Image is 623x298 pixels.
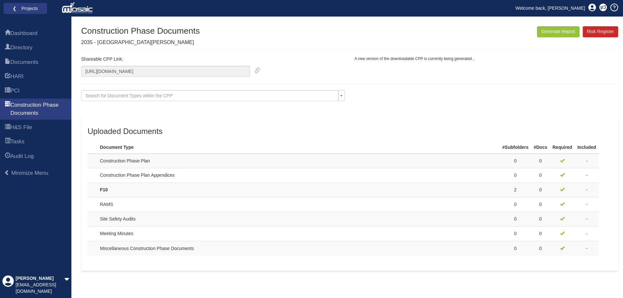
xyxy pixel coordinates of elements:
div: Profile [2,275,14,295]
span: PCI [10,87,19,95]
span: Documents [5,59,10,66]
span: Tasks [5,138,10,146]
span: Construction Phase Documents [5,101,10,117]
td: 0 [531,154,550,168]
td: 0 [531,227,550,241]
td: - [575,154,599,168]
td: 0 [531,183,550,197]
span: HARI [10,73,24,80]
td: 0 [500,168,531,183]
th: Included [575,139,599,154]
td: - [575,227,599,241]
td: - [575,168,599,183]
p: A new version of the downloadable CPP is currently being generated... [355,56,614,62]
td: - [575,241,599,256]
a: F10 [100,187,108,192]
td: 0 [500,212,531,227]
th: Required [550,139,575,154]
button: Generate Report [537,26,579,37]
th: #Docs [531,139,550,154]
h3: Uploaded Documents [88,127,612,136]
span: PCI [5,87,10,95]
td: - [575,212,599,227]
span: Documents [10,58,38,66]
img: logo_white.png [62,2,94,15]
a: Welcome back, [PERSON_NAME] [511,3,590,13]
td: 0 [531,241,550,256]
span: Directory [5,44,10,52]
p: 2035 - [GEOGRAPHIC_DATA][PERSON_NAME] [81,39,200,46]
h1: Construction Phase Documents [81,26,200,36]
span: Tasks [10,138,24,146]
span: Directory [10,44,32,52]
span: HARI [5,73,10,81]
span: Audit Log [5,153,10,161]
span: Search for Document Types within the CPP [85,93,173,98]
td: 0 [500,227,531,241]
td: 2 [500,183,531,197]
td: 0 [500,197,531,212]
td: 0 [531,168,550,183]
span: H&S File [5,124,10,132]
div: [EMAIL_ADDRESS][DOMAIN_NAME] [16,282,64,295]
span: Minimize Menu [11,170,48,176]
a: ❮ Projects [8,4,43,13]
th: Document Type [97,139,443,154]
span: Dashboard [10,30,37,37]
td: 0 [500,154,531,168]
td: - [575,183,599,197]
div: Shareable CPP Link: [76,56,260,77]
iframe: Chat [595,269,618,293]
td: 0 [531,212,550,227]
a: Risk Register [583,26,618,37]
th: #Subfolders [500,139,531,154]
span: H&S File [10,124,32,131]
div: [PERSON_NAME] [16,275,64,282]
span: Audit Log [10,152,34,160]
td: 0 [531,197,550,212]
span: Minimize Menu [4,170,10,175]
td: 0 [500,241,531,256]
td: - [575,197,599,212]
span: Dashboard [5,30,10,38]
span: Construction Phase Documents [10,101,67,117]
